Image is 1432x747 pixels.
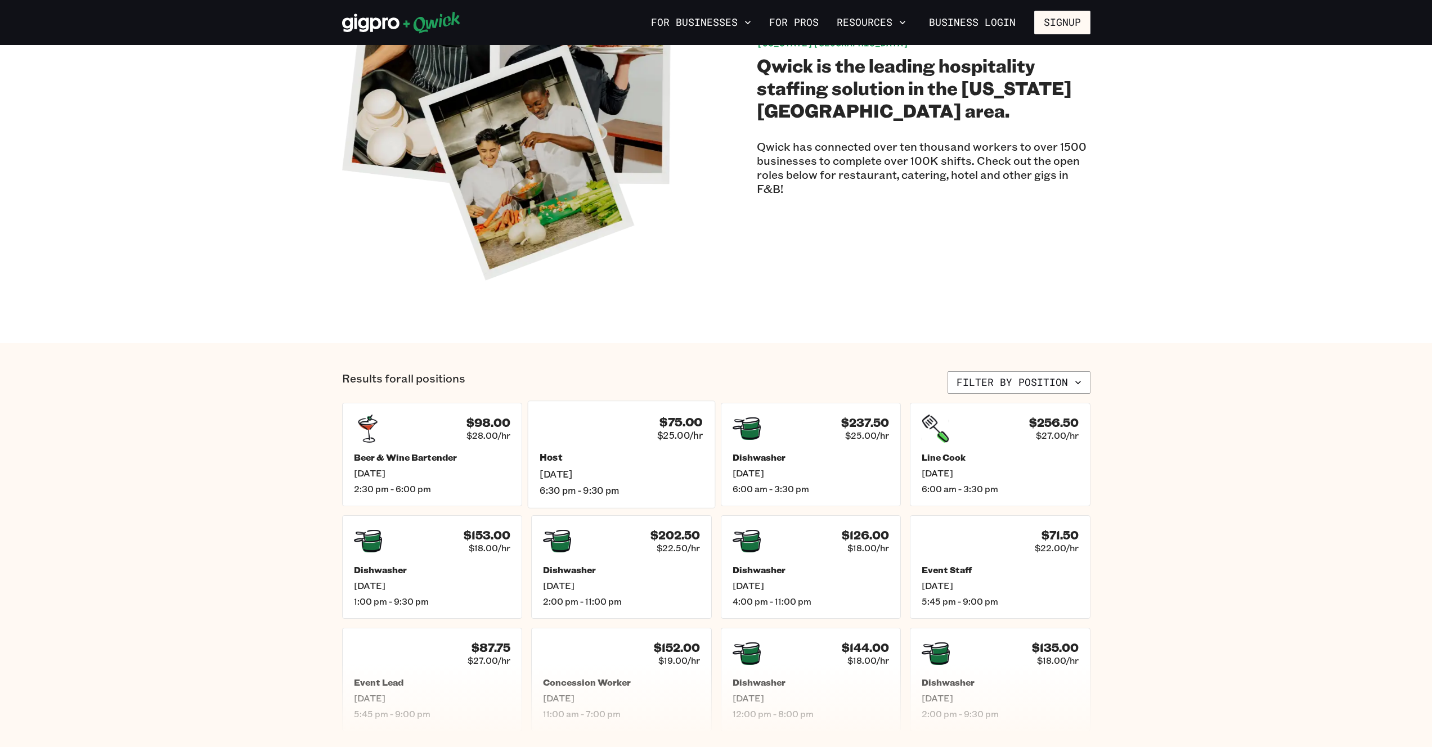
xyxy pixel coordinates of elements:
a: $152.00$19.00/hrConcession Worker[DATE]11:00 am - 7:00 pm [531,628,712,731]
a: $202.50$22.50/hrDishwasher[DATE]2:00 pm - 11:00 pm [531,515,712,619]
a: $237.50$25.00/hrDishwasher[DATE]6:00 am - 3:30 pm [721,403,901,506]
span: $25.00/hr [845,430,889,441]
span: $18.00/hr [1037,655,1079,666]
span: $22.50/hr [657,542,700,553]
h5: Host [540,452,703,463]
h5: Dishwasher [922,677,1079,688]
span: $25.00/hr [657,429,703,441]
span: 6:00 am - 3:30 pm [733,483,890,494]
span: 6:00 am - 3:30 pm [922,483,1079,494]
a: $75.00$25.00/hrHost[DATE]6:30 pm - 9:30 pm [528,400,715,508]
span: 2:00 pm - 11:00 pm [543,596,700,607]
h5: Line Cook [922,452,1079,463]
span: 2:30 pm - 6:00 pm [354,483,511,494]
span: [DATE] [354,467,511,479]
h2: Qwick is the leading hospitality staffing solution in the [US_STATE][GEOGRAPHIC_DATA] area. [757,54,1090,121]
span: [DATE] [543,580,700,591]
h4: $75.00 [659,415,703,429]
span: 5:45 pm - 9:00 pm [922,596,1079,607]
h5: Event Staff [922,564,1079,575]
span: [DATE] [922,580,1079,591]
h4: $237.50 [841,416,889,430]
span: $28.00/hr [466,430,510,441]
span: $22.00/hr [1035,542,1079,553]
span: 2:00 pm - 9:30 pm [922,708,1079,719]
h4: $152.00 [654,641,700,655]
h4: $256.50 [1029,416,1079,430]
button: For Businesses [647,13,756,32]
span: [DATE] [540,468,703,480]
span: [DATE] [543,692,700,704]
span: $19.00/hr [658,655,700,666]
span: [DATE] [354,692,511,704]
h4: $153.00 [464,528,510,542]
span: [DATE] [922,692,1079,704]
a: $87.75$27.00/hrEvent Lead[DATE]5:45 pm - 9:00 pm [342,628,523,731]
span: 11:00 am - 7:00 pm [543,708,700,719]
span: $27.00/hr [1036,430,1079,441]
h4: $71.50 [1042,528,1079,542]
span: [DATE] [733,692,890,704]
span: 6:30 pm - 9:30 pm [540,484,703,496]
span: [DATE] [733,580,890,591]
h5: Event Lead [354,677,511,688]
span: $27.00/hr [468,655,510,666]
span: 5:45 pm - 9:00 pm [354,708,511,719]
a: $126.00$18.00/hrDishwasher[DATE]4:00 pm - 11:00 pm [721,515,901,619]
span: [DATE] [922,467,1079,479]
span: $18.00/hr [847,655,889,666]
h4: $144.00 [842,641,889,655]
button: Resources [832,13,910,32]
h5: Dishwasher [354,564,511,575]
a: $71.50$22.00/hrEvent Staff[DATE]5:45 pm - 9:00 pm [910,515,1090,619]
span: [DATE] [354,580,511,591]
span: [DATE] [733,467,890,479]
h4: $135.00 [1032,641,1079,655]
span: $18.00/hr [469,542,510,553]
a: Business Login [919,11,1025,34]
span: $18.00/hr [847,542,889,553]
a: $98.00$28.00/hrBeer & Wine Bartender[DATE]2:30 pm - 6:00 pm [342,403,523,506]
a: $135.00$18.00/hrDishwasher[DATE]2:00 pm - 9:30 pm [910,628,1090,731]
a: For Pros [765,13,823,32]
button: Signup [1034,11,1090,34]
h4: $202.50 [650,528,700,542]
p: Qwick has connected over ten thousand workers to over 1500 businesses to complete over 100K shift... [757,139,1090,196]
h4: $87.75 [472,641,510,655]
h5: Dishwasher [733,564,890,575]
span: [US_STATE][GEOGRAPHIC_DATA] [757,37,909,48]
h4: $98.00 [466,416,510,430]
h4: $126.00 [842,528,889,542]
span: 4:00 pm - 11:00 pm [733,596,890,607]
span: 1:00 pm - 9:30 pm [354,596,511,607]
h5: Dishwasher [543,564,700,575]
a: $256.50$27.00/hrLine Cook[DATE]6:00 am - 3:30 pm [910,403,1090,506]
a: $144.00$18.00/hrDishwasher[DATE]12:00 pm - 8:00 pm [721,628,901,731]
h5: Dishwasher [733,452,890,463]
span: 12:00 pm - 8:00 pm [733,708,890,719]
p: Results for all positions [342,371,465,394]
h5: Beer & Wine Bartender [354,452,511,463]
button: Filter by position [948,371,1090,394]
a: $153.00$18.00/hrDishwasher[DATE]1:00 pm - 9:30 pm [342,515,523,619]
h5: Concession Worker [543,677,700,688]
h5: Dishwasher [733,677,890,688]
